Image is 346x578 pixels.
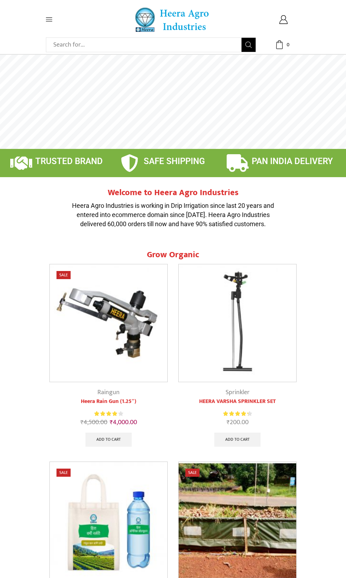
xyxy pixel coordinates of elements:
[185,469,199,477] span: Sale
[85,433,132,447] a: Add to cart: “Heera Rain Gun (1.25")”
[223,410,248,417] span: Rated out of 5
[56,271,71,279] span: Sale
[97,387,120,398] a: Raingun
[147,248,199,262] span: Grow Organic
[226,387,250,398] a: Sprinkler
[50,264,167,382] img: Heera Raingun 1.50
[178,397,297,406] a: HEERA VARSHA SPRINKLER SET
[241,38,256,52] button: Search button
[67,201,279,228] p: Heera Agro Industries is working in Drip Irrigation since last 20 years and entered into ecommerc...
[94,410,123,417] div: Rated 4.00 out of 5
[227,417,230,428] span: ₹
[94,410,117,417] span: Rated out of 5
[80,417,84,428] span: ₹
[223,410,252,417] div: Rated 4.37 out of 5
[50,38,241,52] input: Search for...
[67,188,279,198] h2: Welcome to Heera Agro Industries
[214,433,261,447] a: Add to cart: “HEERA VARSHA SPRINKLER SET”
[252,156,333,166] span: PAN INDIA DELIVERY
[144,156,205,166] span: SAFE SHIPPING
[110,417,113,428] span: ₹
[227,417,249,428] bdi: 200.00
[49,397,168,406] a: Heera Rain Gun (1.25″)
[110,417,137,428] bdi: 4,000.00
[56,469,71,477] span: Sale
[179,264,296,382] img: Impact Mini Sprinkler
[35,156,103,166] span: TRUSTED BRAND
[80,417,107,428] bdi: 4,500.00
[284,41,291,48] span: 0
[267,40,300,49] a: 0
